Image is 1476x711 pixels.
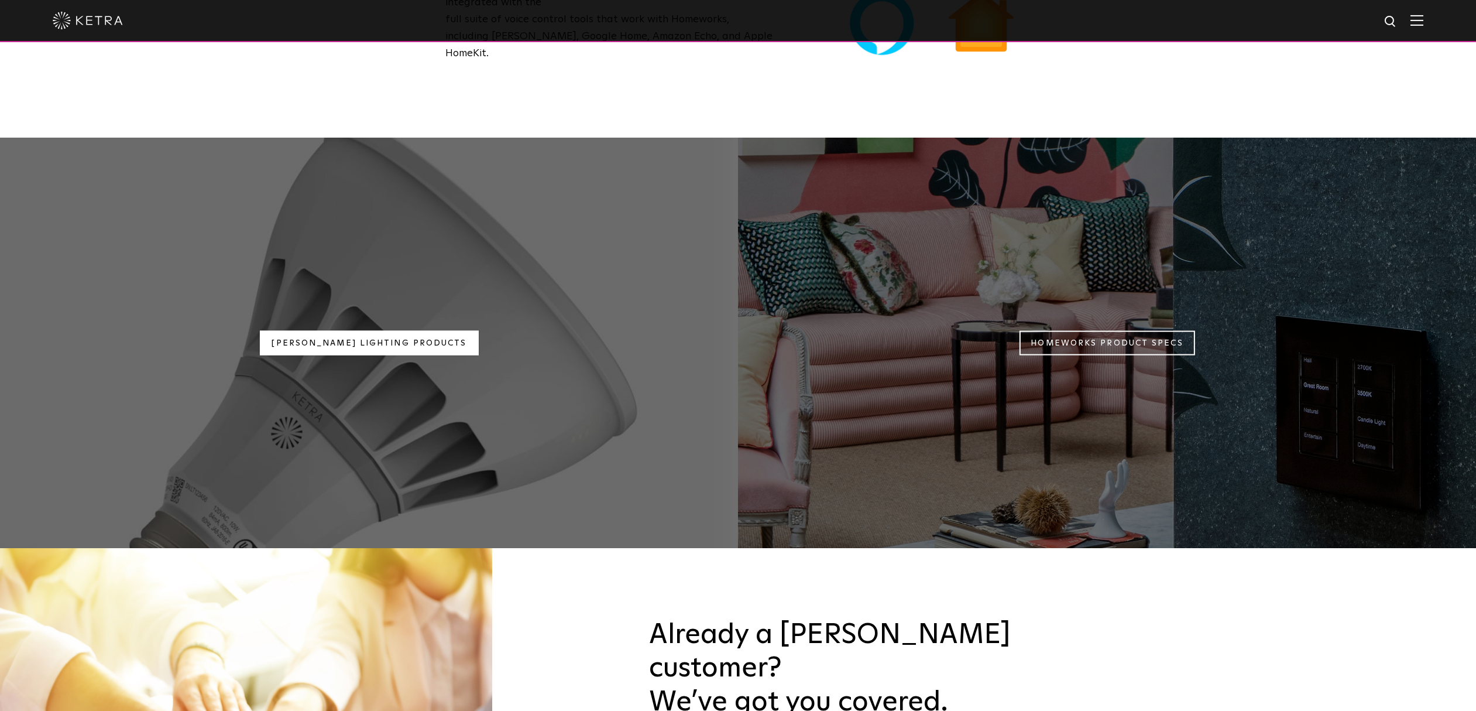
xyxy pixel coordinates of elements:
[1019,330,1194,355] a: Homeworks Product Specs
[259,330,478,355] a: [PERSON_NAME] Lighting Products
[1410,15,1423,26] img: Hamburger%20Nav.svg
[1384,15,1398,29] img: search icon
[53,12,123,29] img: ketra-logo-2019-white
